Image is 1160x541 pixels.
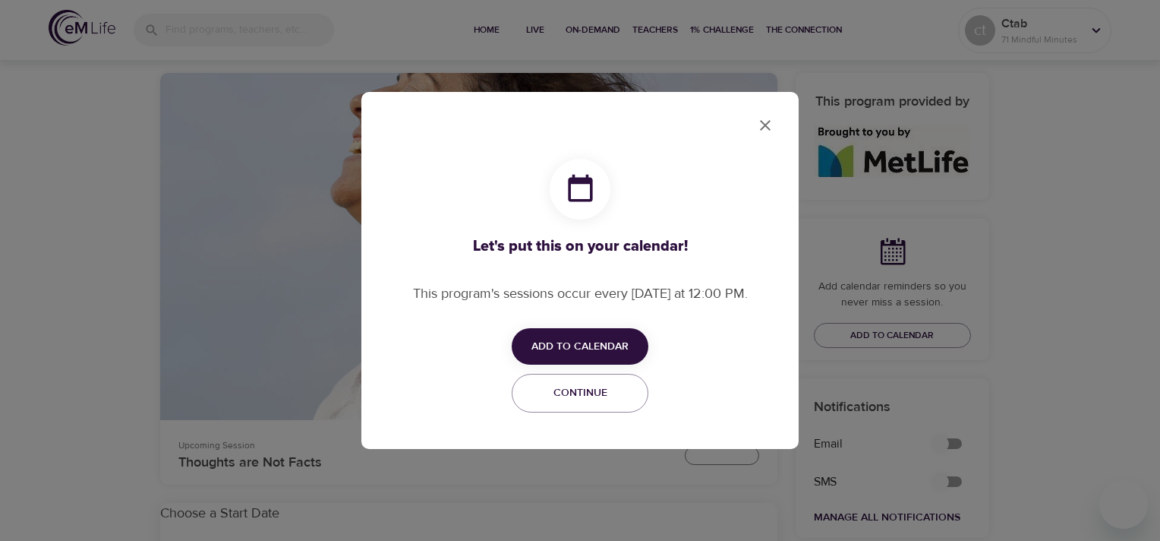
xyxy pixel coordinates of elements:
[413,238,748,255] h3: Let's put this on your calendar!
[512,374,648,413] button: Continue
[512,328,648,365] button: Add to Calendar
[522,384,638,403] span: Continue
[413,283,748,304] p: This program's sessions occur every [DATE] at 12:00 PM.
[531,337,629,356] span: Add to Calendar
[747,107,783,144] button: close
